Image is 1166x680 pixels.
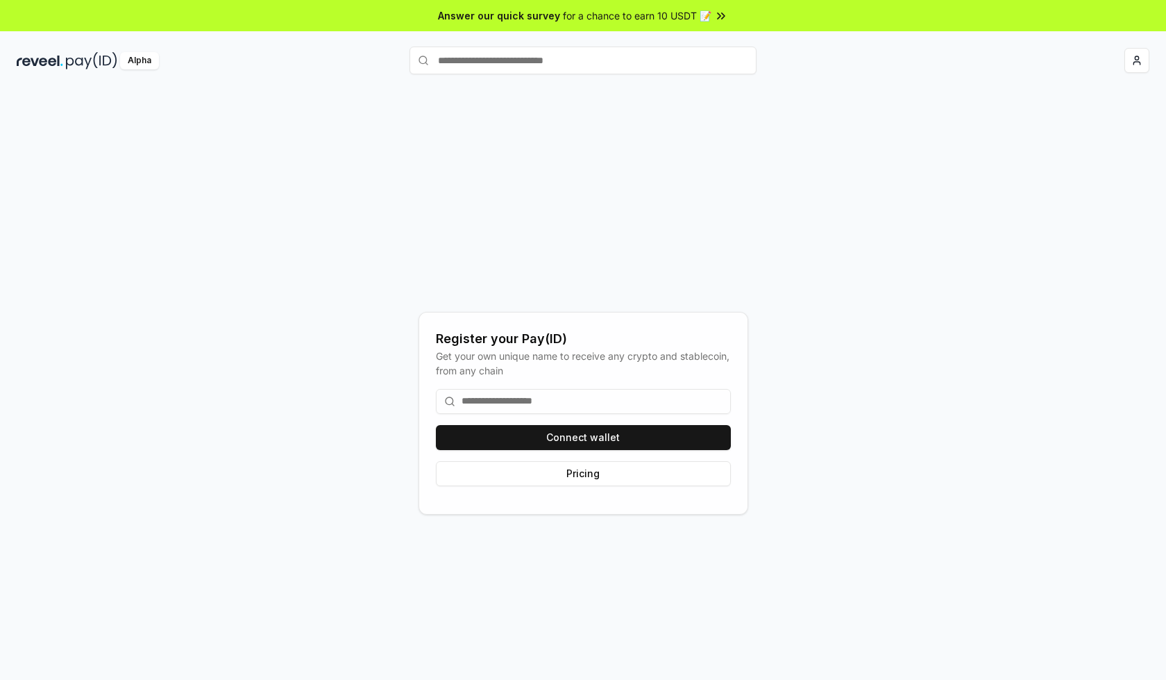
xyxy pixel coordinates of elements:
[17,52,63,69] img: reveel_dark
[436,425,731,450] button: Connect wallet
[563,8,711,23] span: for a chance to earn 10 USDT 📝
[436,349,731,378] div: Get your own unique name to receive any crypto and stablecoin, from any chain
[66,52,117,69] img: pay_id
[120,52,159,69] div: Alpha
[436,329,731,349] div: Register your Pay(ID)
[436,461,731,486] button: Pricing
[438,8,560,23] span: Answer our quick survey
